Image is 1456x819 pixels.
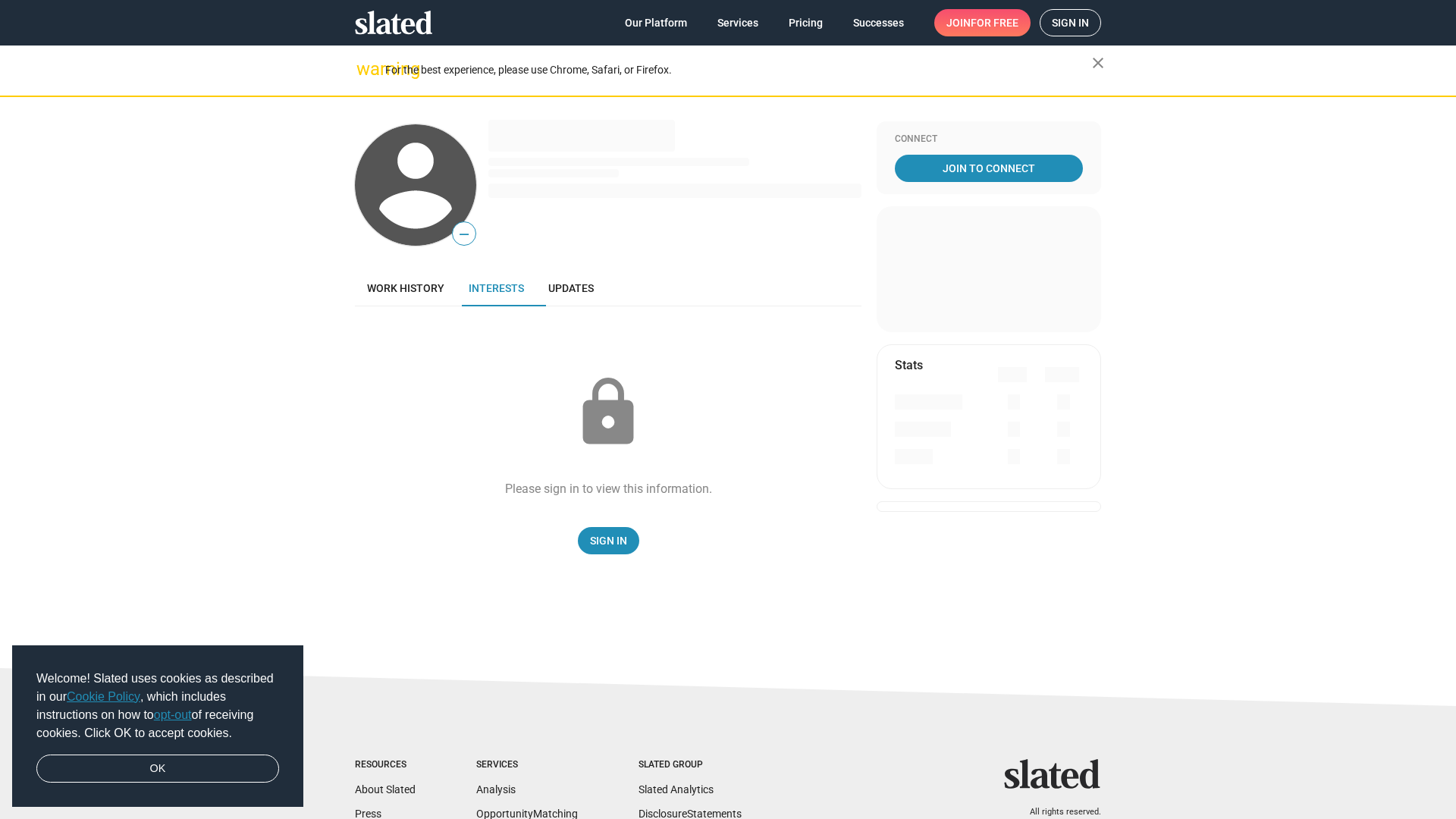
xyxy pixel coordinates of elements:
div: Services [476,759,578,771]
a: Cookie Policy [67,690,140,703]
div: cookieconsent [12,645,303,808]
span: Interests [469,282,524,294]
a: About Slated [355,783,416,795]
a: Services [705,9,770,36]
a: Analysis [476,783,516,795]
span: Successes [853,9,904,36]
div: Resources [355,759,416,771]
span: Pricing [789,9,823,36]
span: Work history [367,282,444,294]
span: Our Platform [625,9,687,36]
mat-icon: close [1089,54,1107,72]
span: Welcome! Slated uses cookies as described in our , which includes instructions on how to of recei... [36,670,279,742]
span: Updates [548,282,594,294]
span: Services [717,9,758,36]
span: Join [946,9,1018,36]
a: Updates [536,270,606,306]
div: Slated Group [639,759,742,771]
div: Please sign in to view this information. [505,481,712,497]
div: For the best experience, please use Chrome, Safari, or Firefox. [385,60,1092,80]
a: Join To Connect [895,155,1083,182]
a: Interests [457,270,536,306]
div: Connect [895,133,1083,146]
a: Successes [841,9,916,36]
a: Sign in [1040,9,1101,36]
span: — [453,224,475,244]
a: Sign In [578,527,639,554]
mat-icon: lock [570,375,646,450]
a: Pricing [777,9,835,36]
span: Sign in [1052,10,1089,36]
mat-icon: warning [356,60,375,78]
a: Work history [355,270,457,306]
a: Slated Analytics [639,783,714,795]
a: Our Platform [613,9,699,36]
a: opt-out [154,708,192,721]
span: for free [971,9,1018,36]
mat-card-title: Stats [895,357,923,373]
a: dismiss cookie message [36,755,279,783]
span: Join To Connect [898,155,1080,182]
a: Joinfor free [934,9,1031,36]
span: Sign In [590,527,627,554]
